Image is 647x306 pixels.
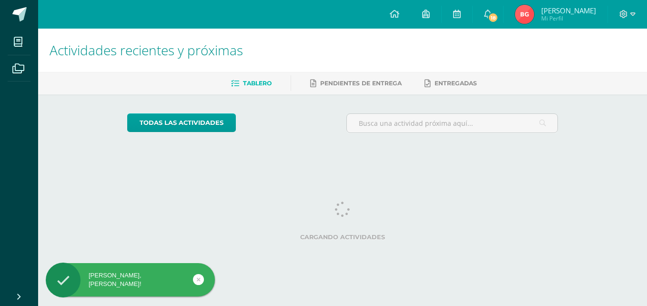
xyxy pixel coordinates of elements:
[46,271,215,288] div: [PERSON_NAME], [PERSON_NAME]!
[541,14,596,22] span: Mi Perfil
[231,76,272,91] a: Tablero
[541,6,596,15] span: [PERSON_NAME]
[347,114,558,133] input: Busca una actividad próxima aquí...
[425,76,477,91] a: Entregadas
[127,113,236,132] a: todas las Actividades
[515,5,534,24] img: 0a5e517287f2d382266074505e1a9d7b.png
[435,80,477,87] span: Entregadas
[310,76,402,91] a: Pendientes de entrega
[127,234,558,241] label: Cargando actividades
[50,41,243,59] span: Actividades recientes y próximas
[488,12,498,23] span: 18
[243,80,272,87] span: Tablero
[320,80,402,87] span: Pendientes de entrega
